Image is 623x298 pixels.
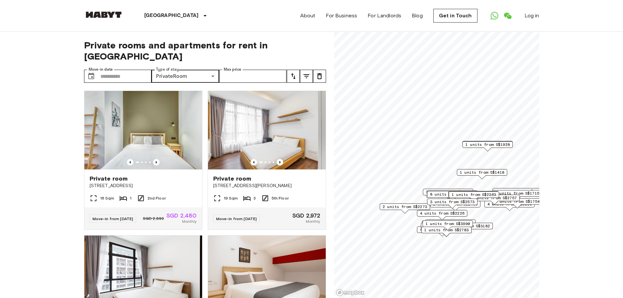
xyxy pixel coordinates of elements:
[462,141,513,151] div: Map marker
[412,12,423,20] a: Blog
[300,70,313,83] button: tune
[253,195,256,201] span: 3
[460,169,504,175] span: 1 units from S$1418
[93,216,133,221] span: Move-in from [DATE]
[426,189,470,195] span: 3 units from S$1764
[84,91,202,230] a: Marketing picture of unit SG-01-021-008-01Previous imagePrevious imagePrivate room[STREET_ADDRESS...
[465,142,510,148] span: 1 units from S$1928
[130,195,131,201] span: 1
[484,201,535,211] div: Map marker
[421,223,471,233] div: Map marker
[417,226,467,237] div: Map marker
[143,216,164,221] span: SGD 2,893
[292,213,320,219] span: SGD 2,972
[420,210,464,216] span: 4 units from S$2226
[427,191,477,201] div: Map marker
[493,188,545,198] div: Map marker
[313,70,326,83] button: tune
[495,190,539,196] span: 1 units from S$1715
[383,204,427,210] span: 2 units from S$2273
[277,159,283,166] button: Previous image
[127,159,133,166] button: Previous image
[423,189,473,199] div: Map marker
[90,183,197,189] span: [STREET_ADDRESS]
[326,12,357,20] a: For Business
[166,213,197,219] span: SGD 2,480
[423,220,473,231] div: Map marker
[492,190,542,200] div: Map marker
[144,12,199,20] p: [GEOGRAPHIC_DATA]
[182,219,197,224] span: Monthly
[495,188,542,194] span: 17 units from S$1480
[251,159,257,166] button: Previous image
[89,67,113,72] label: Move-in date
[421,227,472,237] div: Map marker
[208,91,326,169] img: Marketing picture of unit SG-01-003-008-01
[427,199,477,209] div: Map marker
[84,40,326,62] span: Private rooms and apartments for rent in [GEOGRAPHIC_DATA]
[430,191,475,197] span: 2 units from S$3024
[368,12,401,20] a: For Landlords
[430,199,475,205] span: 3 units from S$2573
[452,192,496,198] span: 1 units from S$2363
[208,91,326,230] a: Marketing picture of unit SG-01-003-008-01Previous imagePrevious imagePrivate room[STREET_ADDRESS...
[151,70,219,83] div: PrivateRoom
[306,219,320,224] span: Monthly
[84,91,202,169] img: Marketing picture of unit SG-01-021-008-01
[224,195,238,201] span: 19 Sqm
[300,12,316,20] a: About
[336,289,365,296] a: Mapbox logo
[428,220,473,226] span: 2 units from S$1838
[84,11,123,18] img: Habyt
[448,191,499,201] div: Map marker
[224,67,241,72] label: Max price
[433,9,477,23] a: Get in Touch
[272,195,289,201] span: 5th Floor
[213,175,251,183] span: Private room
[422,220,472,231] div: Map marker
[153,159,160,166] button: Previous image
[156,67,179,72] label: Type of stay
[430,191,475,197] span: 8 units from S$2348
[417,210,467,220] div: Map marker
[427,190,477,201] div: Map marker
[147,195,166,201] span: 2nd Floor
[100,195,114,201] span: 16 Sqm
[213,183,320,189] span: [STREET_ADDRESS][PERSON_NAME]
[90,175,128,183] span: Private room
[525,12,539,20] a: Log in
[501,9,514,22] a: Open WeChat
[457,169,507,179] div: Map marker
[420,227,464,233] span: 4 units from S$1680
[287,70,300,83] button: tune
[425,221,470,227] span: 1 units from S$3990
[449,191,499,202] div: Map marker
[216,216,257,221] span: Move-in from [DATE]
[442,223,493,233] div: Map marker
[430,201,480,211] div: Map marker
[469,195,520,205] div: Map marker
[85,70,98,83] button: Choose date
[445,223,490,229] span: 1 units from S$3182
[472,195,517,201] span: 1 units from S$2757
[380,203,430,214] div: Map marker
[488,9,501,22] a: Open WhatsApp
[425,219,476,230] div: Map marker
